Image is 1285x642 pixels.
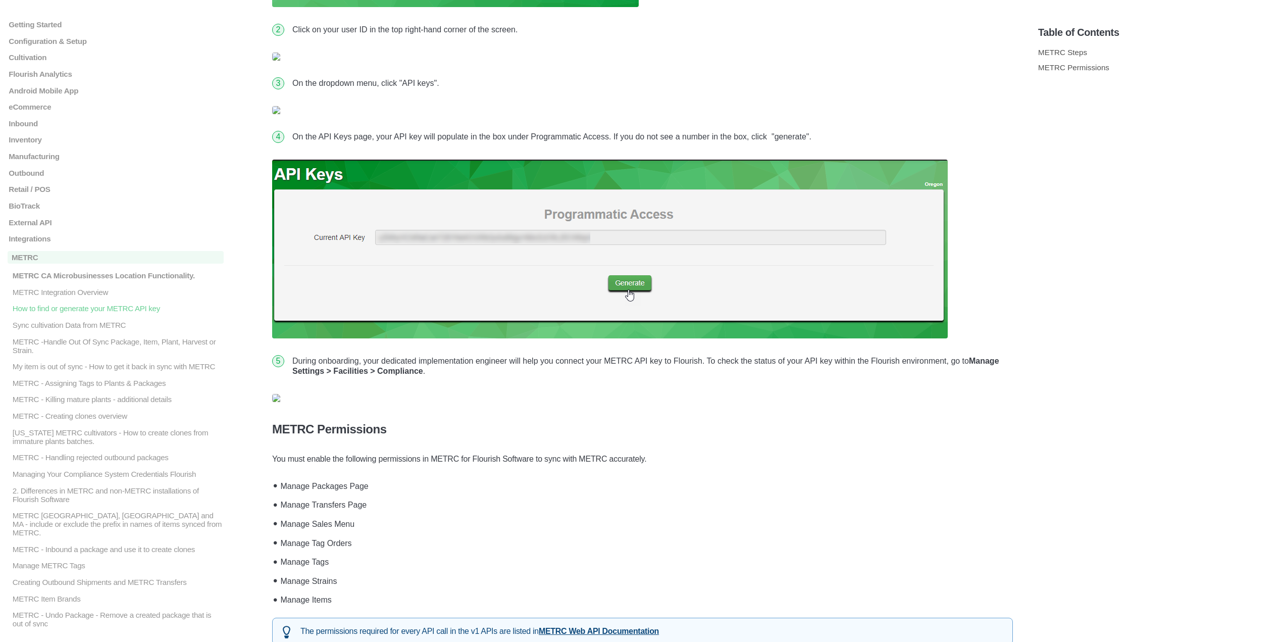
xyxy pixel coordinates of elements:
a: METRC - Killing mature plants - additional details [8,396,224,404]
p: 2. Differences in METRC and non-METRC installations of Flourish Software [12,486,224,504]
a: [US_STATE] METRC cultivators - How to create clones from immature plants batches. [8,428,224,446]
li: On the dropdown menu, click "API keys". [288,71,1013,96]
p: METRC - Creating clones overview [12,412,224,420]
li: Manage Packages Page [277,475,1013,495]
a: Inventory [8,136,224,144]
p: METRC Integration Overview [12,288,224,297]
a: METRC -Handle Out Of Sync Package, Item, Plant, Harvest or Strain. [8,337,224,355]
a: Sync cultivation Data from METRC [8,321,224,329]
a: How to find or generate your METRC API key [8,304,224,313]
img: cloudapp_METRC%20api%20key%20guidance%20002.png [272,53,1013,61]
li: Click on your user ID in the top right-hand corner of the screen. [288,17,1013,42]
a: METRC - Creating clones overview [8,412,224,420]
a: METRC [GEOGRAPHIC_DATA], [GEOGRAPHIC_DATA] and MA - include or exclude the prefix in names of ite... [8,511,224,537]
li: Manage Sales Menu [277,513,1013,532]
li: Manage Tag Orders [277,532,1013,552]
li: Manage Transfers Page [277,495,1013,514]
a: METRC CA Microbusinesses Location Functionality. [8,271,224,280]
li: Manage Tags [277,551,1013,570]
a: BioTrack [8,202,224,210]
p: METRC [GEOGRAPHIC_DATA], [GEOGRAPHIC_DATA] and MA - include or exclude the prefix in names of ite... [12,511,224,537]
a: Manage METRC Tags [8,562,224,570]
a: METRC Web API Documentation [539,627,659,635]
li: On the API Keys page, your API key will populate in the box under Programmatic Access. If you do ... [288,124,1013,150]
strong: Manage Settings > Facilities > Compliance [292,357,999,375]
a: Android Mobile App [8,86,224,95]
a: Configuration & Setup [8,37,224,45]
a: Flourish Analytics [8,70,224,78]
a: External API [8,218,224,227]
p: You must enable the following permissions in METRC for Flourish Software to sync with METRC accur... [272,453,1013,466]
p: [US_STATE] METRC cultivators - How to create clones from immature plants batches. [12,428,224,446]
p: Manage METRC Tags [12,562,224,570]
p: METRC CA Microbusinesses Location Functionality. [12,271,224,280]
a: My item is out of sync - How to get it back in sync with METRC [8,362,224,371]
a: METRC - Inbound a package and use it to create clones [8,545,224,554]
img: cloudapp_METRC%20api%20key%20guidance%20003.png [272,106,1013,114]
p: METRC Item Brands [12,595,224,603]
li: Manage Items [277,589,1013,609]
a: METRC Steps [1038,48,1087,57]
a: Cultivation [8,53,224,62]
a: Manufacturing [8,152,224,161]
a: METRC [8,251,224,264]
a: Integrations [8,234,224,243]
h5: Table of Contents [1038,27,1277,38]
p: Creating Outbound Shipments and METRC Transfers [12,578,224,586]
a: METRC Item Brands [8,595,224,603]
a: METRC - Assigning Tags to Plants & Packages [8,379,224,387]
p: METRC - Assigning Tags to Plants & Packages [12,379,224,387]
li: During onboarding, your dedicated implementation engineer will help you connect your METRC API ke... [288,349,1013,384]
a: Outbound [8,169,224,177]
p: METRC - Killing mature plants - additional details [12,396,224,404]
a: Creating Outbound Shipments and METRC Transfers [8,578,224,586]
p: Sync cultivation Data from METRC [12,321,224,329]
p: METRC -Handle Out Of Sync Package, Item, Plant, Harvest or Strain. [12,337,224,355]
p: METRC - Inbound a package and use it to create clones [12,545,224,554]
img: cloudapp_METRC%20api%20guidance%20where%20to%20find%20your%20API%20key%20in%20Flourish.png [272,394,1013,402]
li: Manage Strains [277,570,1013,589]
p: METRC - Handling rejected outbound packages [12,453,224,462]
a: METRC Integration Overview [8,288,224,297]
h4: METRC Permissions [272,422,1013,436]
a: Inbound [8,119,224,128]
p: How to find or generate your METRC API key [12,304,224,313]
a: METRC - Undo Package - Remove a created package that is out of sync [8,611,224,628]
a: Retail / POS [8,185,224,193]
a: METRC Permissions [1038,63,1109,72]
a: eCommerce [8,103,224,111]
img: API+Key+Gen.png [272,160,948,338]
p: METRC - Undo Package - Remove a created package that is out of sync [12,611,224,628]
p: My item is out of sync - How to get it back in sync with METRC [12,362,224,371]
section: Table of Contents [1038,10,1277,627]
a: METRC - Handling rejected outbound packages [8,453,224,462]
a: 2. Differences in METRC and non-METRC installations of Flourish Software [8,486,224,504]
a: Getting Started [8,20,224,29]
a: Managing Your Compliance System Credentials Flourish [8,470,224,478]
p: Managing Your Compliance System Credentials Flourish [12,470,224,478]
